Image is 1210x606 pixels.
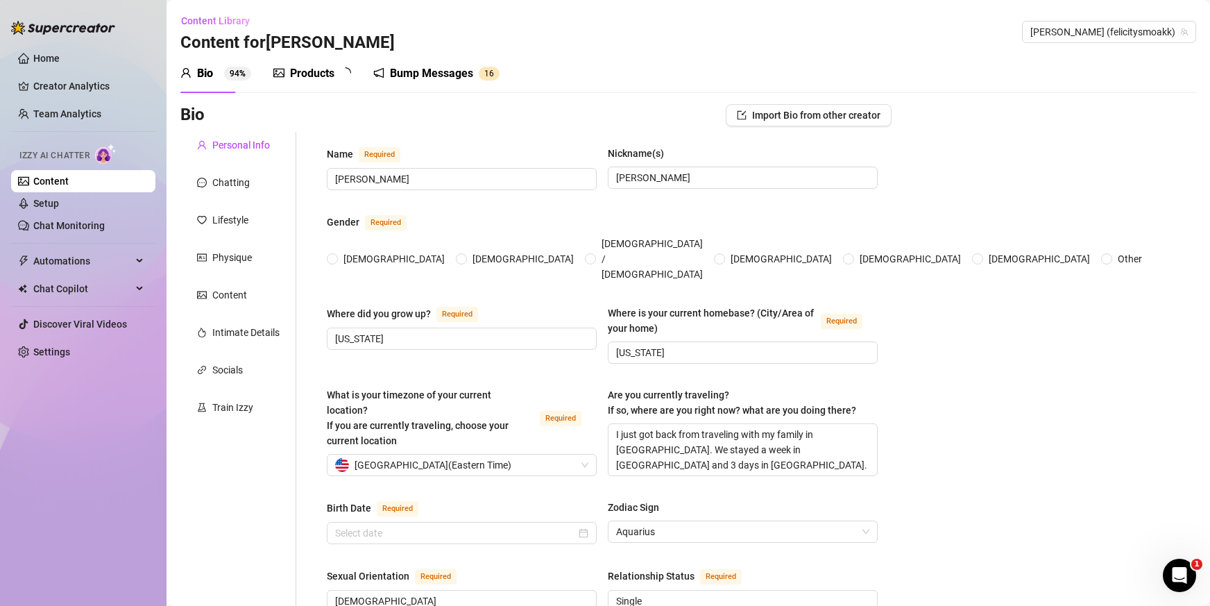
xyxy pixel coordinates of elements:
span: fire [197,328,207,337]
label: Gender [327,214,422,230]
span: heart [197,215,207,225]
span: [DEMOGRAPHIC_DATA] [854,251,966,267]
span: experiment [197,403,207,412]
span: 1 [484,69,489,78]
span: loading [338,65,352,80]
iframe: Intercom live chat [1163,559,1196,592]
span: picture [197,290,207,300]
label: Birth Date [327,500,434,516]
div: Products [290,65,334,82]
div: Physique [212,250,252,265]
div: Name [327,146,353,162]
span: [DEMOGRAPHIC_DATA] / [DEMOGRAPHIC_DATA] [596,236,708,282]
span: notification [373,67,384,78]
button: Import Bio from other creator [726,104,892,126]
label: Name [327,146,416,162]
img: Chat Copilot [18,284,27,294]
span: [DEMOGRAPHIC_DATA] [983,251,1096,267]
span: thunderbolt [18,255,29,267]
img: logo-BBDzfeDw.svg [11,21,115,35]
span: Required [821,314,862,329]
a: Settings [33,346,70,357]
span: 6 [489,69,494,78]
sup: 16 [479,67,500,81]
input: Birth Date [335,525,576,541]
label: Zodiac Sign [608,500,669,515]
input: Name [335,171,586,187]
span: Required [377,501,418,516]
span: idcard [197,253,207,262]
a: Team Analytics [33,108,101,119]
sup: 94% [224,67,251,81]
div: Where did you grow up? [327,306,431,321]
input: Where did you grow up? [335,331,586,346]
textarea: I just got back from traveling with my family in [GEOGRAPHIC_DATA]. We stayed a week in [GEOGRAPH... [608,424,877,475]
span: Content Library [181,15,250,26]
span: Required [365,215,407,230]
span: picture [273,67,284,78]
h3: Content for [PERSON_NAME] [180,32,395,54]
h3: Bio [180,104,205,126]
span: Import Bio from other creator [752,110,880,121]
span: Required [359,147,400,162]
span: Izzy AI Chatter [19,149,90,162]
label: Where did you grow up? [327,305,493,322]
span: message [197,178,207,187]
span: [DEMOGRAPHIC_DATA] [338,251,450,267]
span: Required [436,307,478,322]
span: Aquarius [616,521,869,542]
span: Felicity (felicitysmoakk) [1030,22,1188,42]
span: user [180,67,191,78]
label: Relationship Status [608,568,757,584]
span: [DEMOGRAPHIC_DATA] [467,251,579,267]
span: [DEMOGRAPHIC_DATA] [725,251,837,267]
button: Content Library [180,10,261,32]
span: Required [415,569,457,584]
div: Relationship Status [608,569,695,584]
a: Setup [33,198,59,209]
span: Other [1112,251,1148,267]
a: Discover Viral Videos [33,319,127,330]
div: Bio [197,65,213,82]
div: Zodiac Sign [608,500,659,515]
div: Sexual Orientation [327,569,409,584]
div: Lifestyle [212,212,248,228]
label: Sexual Orientation [327,568,472,584]
div: Intimate Details [212,325,280,340]
img: AI Chatter [95,144,117,164]
a: Chat Monitoring [33,220,105,231]
input: Where is your current homebase? (City/Area of your home) [616,345,867,360]
div: Bump Messages [390,65,473,82]
div: Socials [212,362,243,378]
span: user [197,140,207,150]
a: Content [33,176,69,187]
div: Content [212,287,247,303]
span: Chat Copilot [33,278,132,300]
span: What is your timezone of your current location? If you are currently traveling, choose your curre... [327,389,509,446]
div: Train Izzy [212,400,253,415]
span: link [197,365,207,375]
span: Automations [33,250,132,272]
div: Nickname(s) [608,146,664,161]
input: Nickname(s) [616,170,867,185]
div: Gender [327,214,359,230]
img: us [335,458,349,472]
div: Personal Info [212,137,270,153]
span: team [1180,28,1188,36]
span: Required [540,411,581,426]
span: import [737,110,747,120]
a: Home [33,53,60,64]
span: Are you currently traveling? If so, where are you right now? what are you doing there? [608,389,856,416]
div: Birth Date [327,500,371,516]
label: Nickname(s) [608,146,674,161]
a: Creator Analytics [33,75,144,97]
label: Where is your current homebase? (City/Area of your home) [608,305,878,336]
span: Required [700,569,742,584]
div: Where is your current homebase? (City/Area of your home) [608,305,815,336]
span: 1 [1191,559,1202,570]
div: Chatting [212,175,250,190]
span: [GEOGRAPHIC_DATA] ( Eastern Time ) [355,455,511,475]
